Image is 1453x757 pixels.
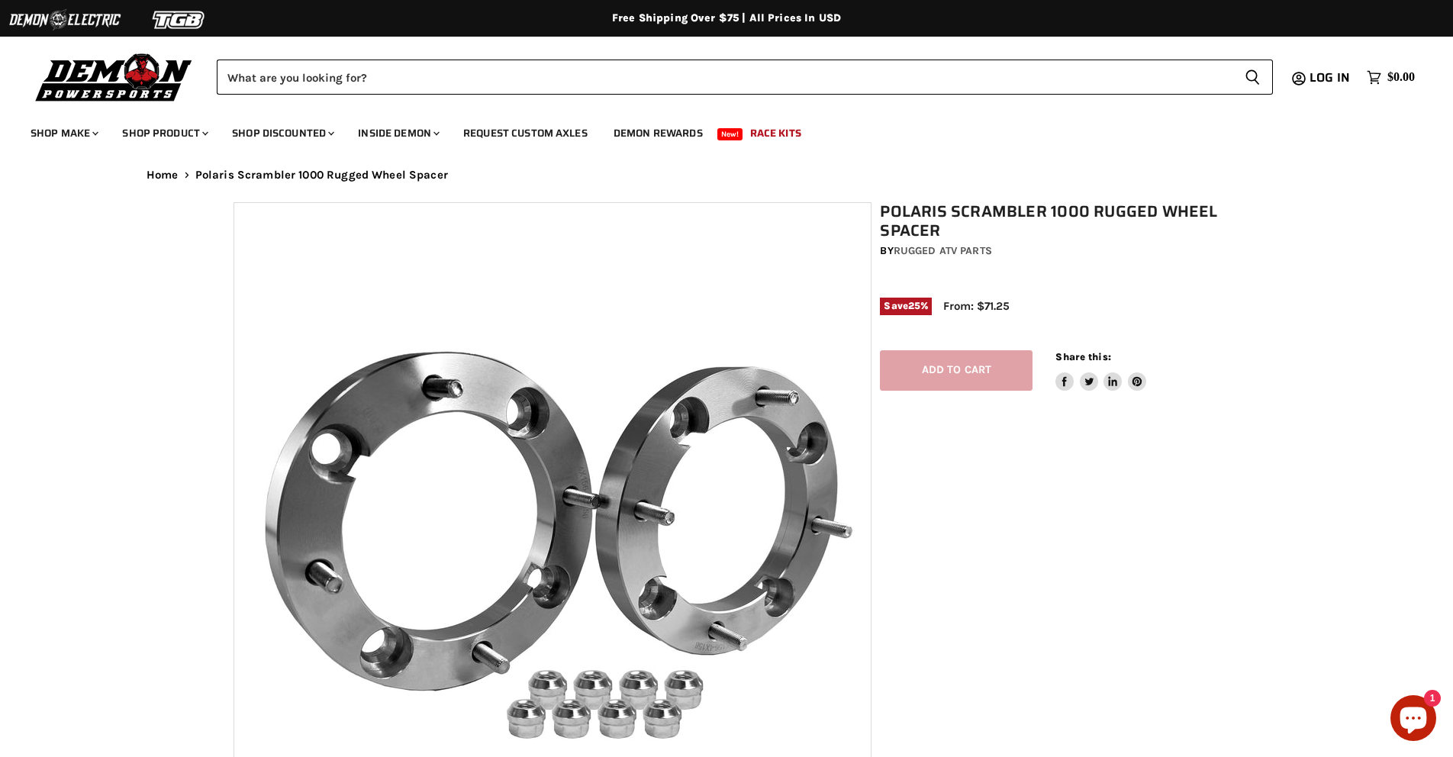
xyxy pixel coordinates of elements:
span: Log in [1310,68,1350,87]
a: Demon Rewards [602,118,714,149]
span: New! [717,128,743,140]
span: From: $71.25 [943,299,1010,313]
img: TGB Logo 2 [122,5,237,34]
h1: Polaris Scrambler 1000 Rugged Wheel Spacer [880,202,1228,240]
ul: Main menu [19,111,1411,149]
a: Home [147,169,179,182]
a: Shop Product [111,118,217,149]
img: Demon Electric Logo 2 [8,5,122,34]
aside: Share this: [1055,350,1146,391]
a: Race Kits [739,118,813,149]
img: Demon Powersports [31,50,198,104]
a: Shop Make [19,118,108,149]
a: Request Custom Axles [452,118,599,149]
input: Search [217,60,1232,95]
span: Save % [880,298,932,314]
a: $0.00 [1359,66,1422,89]
form: Product [217,60,1273,95]
span: 25 [908,300,920,311]
button: Search [1232,60,1273,95]
a: Shop Discounted [221,118,343,149]
span: Polaris Scrambler 1000 Rugged Wheel Spacer [195,169,448,182]
inbox-online-store-chat: Shopify online store chat [1386,695,1441,745]
a: Inside Demon [346,118,449,149]
a: Rugged ATV Parts [894,244,992,257]
span: Share this: [1055,351,1110,362]
span: $0.00 [1387,70,1415,85]
a: Log in [1303,71,1359,85]
nav: Breadcrumbs [116,169,1337,182]
div: by [880,243,1228,259]
div: Free Shipping Over $75 | All Prices In USD [116,11,1337,25]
